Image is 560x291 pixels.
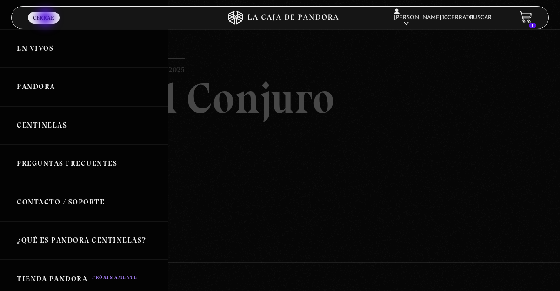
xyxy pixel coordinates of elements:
span: 1 [529,23,536,28]
span: [PERSON_NAME].10cerrato [394,9,473,27]
span: Cerrar [33,15,54,20]
span: Menu [36,23,52,29]
a: 1 [520,11,532,24]
a: Buscar [470,15,492,20]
